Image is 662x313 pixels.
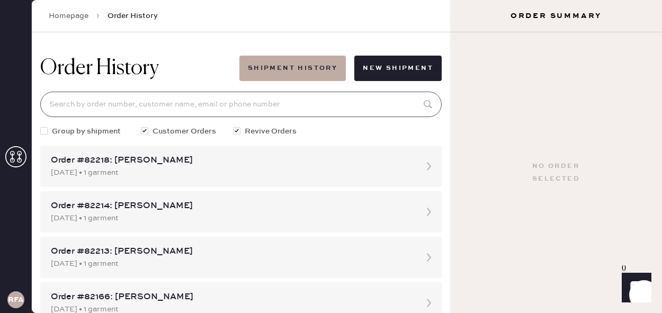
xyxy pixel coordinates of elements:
div: Order #82214: [PERSON_NAME] [51,200,412,212]
div: [DATE] • 1 garment [51,258,412,270]
div: Order #82218: [PERSON_NAME] [51,154,412,167]
a: Homepage [49,11,88,21]
span: Customer Orders [153,126,216,137]
button: New Shipment [354,56,442,81]
iframe: Front Chat [612,265,657,311]
div: Order #82213: [PERSON_NAME] [51,245,412,258]
span: Order History [108,11,158,21]
h3: Order Summary [450,11,662,21]
span: Group by shipment [52,126,121,137]
h1: Order History [40,56,159,81]
h3: RFA [8,296,24,303]
span: Revive Orders [245,126,297,137]
div: Order #82166: [PERSON_NAME] [51,291,412,303]
div: No order selected [532,160,580,185]
button: Shipment History [239,56,346,81]
div: [DATE] • 1 garment [51,212,412,224]
div: [DATE] • 1 garment [51,167,412,178]
input: Search by order number, customer name, email or phone number [40,92,442,117]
